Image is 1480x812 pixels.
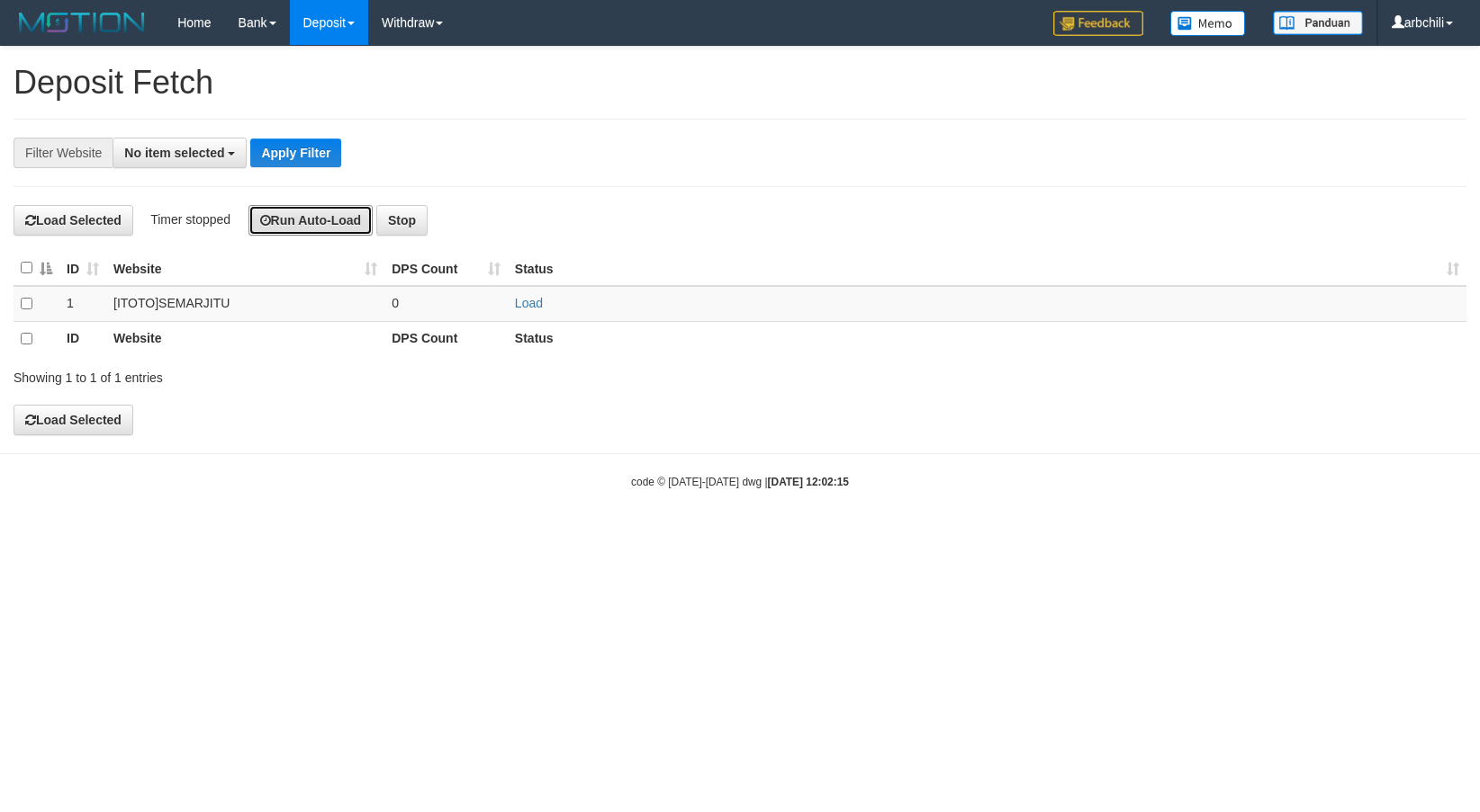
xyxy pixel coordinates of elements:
[1053,11,1143,36] img: Feedback.jpg
[113,138,247,168] button: No item selected
[14,138,113,168] div: Filter Website
[150,212,230,227] span: Timer stopped
[59,321,106,356] th: ID
[124,146,224,160] span: No item selected
[1170,11,1246,36] img: Button%20Memo.svg
[14,205,133,236] button: Load Selected
[631,476,849,488] small: code © [DATE]-[DATE] dwg |
[392,296,399,310] span: 0
[14,361,603,387] div: Showing 1 to 1 of 1 entries
[768,476,849,488] strong: [DATE] 12:02:15
[384,251,508,286] th: DPS Count: activate to sort column ascending
[59,251,106,286] th: ID: activate to sort column ascending
[14,9,150,36] img: MOTION_logo.png
[508,321,1466,356] th: Status
[384,321,508,356] th: DPS Count
[14,65,1466,101] h1: Deposit Fetch
[515,296,543,310] a: Load
[376,205,428,236] button: Stop
[508,251,1466,286] th: Status: activate to sort column ascending
[250,138,341,167] button: Apply Filter
[106,321,384,356] th: Website
[106,286,384,322] td: [ITOTO] SEMARJITU
[59,286,106,322] td: 1
[1273,11,1363,35] img: panduan.png
[14,405,133,435] button: Load Selected
[248,205,374,236] button: Run Auto-Load
[106,251,384,286] th: Website: activate to sort column ascending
